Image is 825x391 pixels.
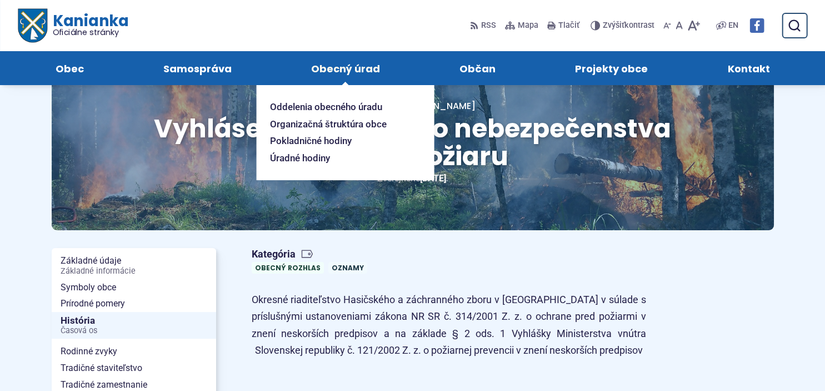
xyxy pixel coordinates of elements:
span: Tlačiť [558,21,579,31]
span: Obecný úrad [311,51,380,85]
a: Oddelenia obecného úradu [270,98,408,116]
a: RSS [470,14,498,37]
span: Kategória [252,248,372,261]
a: EN [726,19,741,32]
button: Zmenšiť veľkosť písma [661,14,673,37]
a: Logo Kanianka, prejsť na domovskú stránku. [18,9,128,43]
span: Prírodné pomery [61,295,207,312]
span: Kanianka [47,13,128,37]
a: Mapa [503,14,541,37]
span: RSS [481,19,496,32]
span: Vyhlásenie zvýšeného nebezpečenstva vzniku požiaru [154,111,671,175]
a: Prírodné pomery [52,295,216,312]
a: Rodinné zvyky [52,343,216,360]
a: Obecný rozhlas [252,262,324,274]
span: kontrast [603,21,654,31]
p: Zverejnené . [87,171,738,186]
span: Oficiálne stránky [52,28,128,36]
span: Obec [56,51,84,85]
a: Občan [431,51,524,85]
a: Samospráva [134,51,260,85]
span: Časová os [61,326,207,335]
button: Zvýšiťkontrast [591,14,657,37]
span: História [61,312,207,339]
a: Obecný úrad [282,51,408,85]
a: HistóriaČasová os [52,312,216,339]
img: Prejsť na Facebook stránku [749,18,764,33]
a: Oznamy [328,262,367,274]
span: Rodinné zvyky [61,343,207,360]
a: Organizačná štruktúra obce [270,116,408,133]
span: Pokladničné hodiny [270,132,352,150]
span: Kontakt [727,51,769,85]
span: [DATE] [420,173,446,184]
p: Okresné riaditeľstvo Hasičského a záchranného zboru v [GEOGRAPHIC_DATA] v súlade s príslušnými us... [252,291,646,359]
a: Projekty obce [547,51,677,85]
span: Úradné hodiny [270,150,330,167]
a: Úradné hodiny [270,150,408,167]
span: [PERSON_NAME] [401,100,476,112]
span: Občan [459,51,496,85]
span: Organizačná štruktúra obce [270,116,387,133]
button: Nastaviť pôvodnú veľkosť písma [673,14,685,37]
a: Tradičné staviteľstvo [52,360,216,377]
span: Zvýšiť [603,21,624,30]
button: Zväčšiť veľkosť písma [685,14,702,37]
button: Tlačiť [545,14,582,37]
a: Pokladničné hodiny [270,132,408,150]
span: Projekty obce [575,51,648,85]
span: Tradičné staviteľstvo [61,360,207,377]
span: Symboly obce [61,279,207,296]
a: Obec [27,51,112,85]
a: Základné údajeZákladné informácie [52,253,216,279]
span: EN [728,19,738,32]
a: Symboly obce [52,279,216,296]
img: Prejsť na domovskú stránku [18,9,47,43]
span: Samospráva [163,51,232,85]
span: Základné údaje [61,253,207,279]
span: Oddelenia obecného úradu [270,98,382,116]
span: Mapa [518,19,538,32]
span: Základné informácie [61,267,207,276]
a: Kontakt [699,51,798,85]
